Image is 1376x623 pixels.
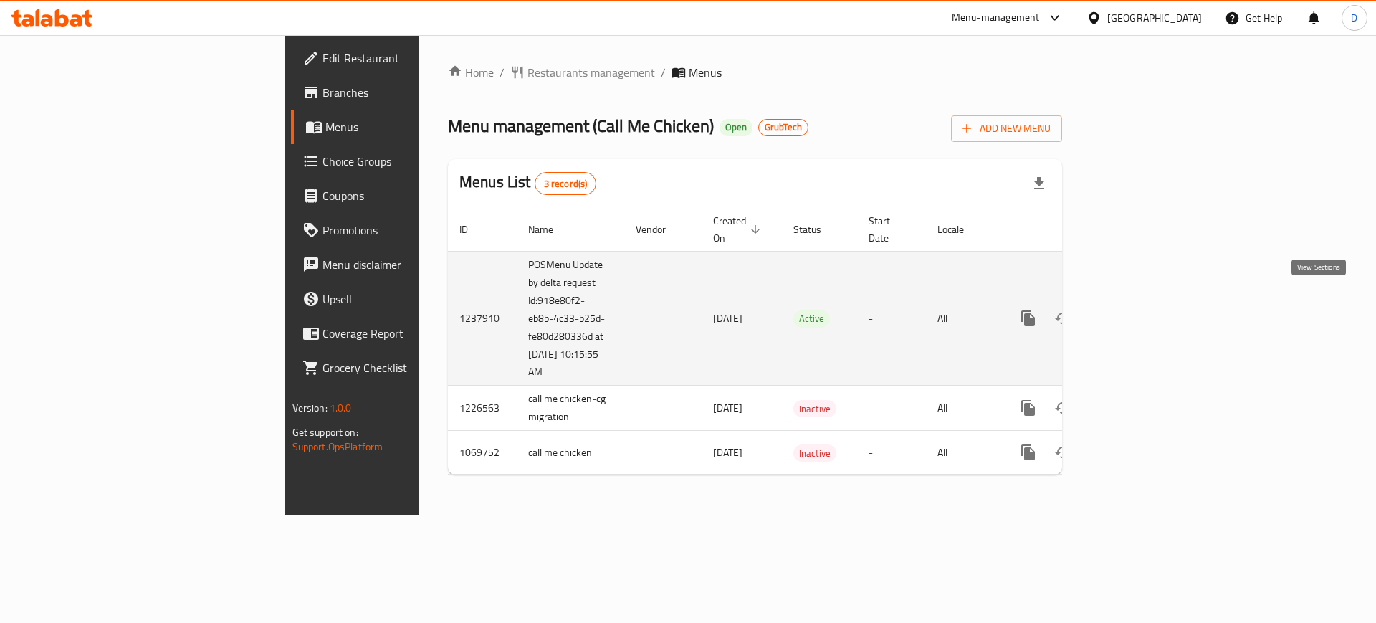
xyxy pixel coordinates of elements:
span: Name [528,221,572,238]
span: Menus [689,64,722,81]
span: Status [793,221,840,238]
button: more [1011,391,1046,425]
nav: breadcrumb [448,64,1062,81]
a: Upsell [291,282,515,316]
th: Actions [1000,208,1160,252]
button: more [1011,301,1046,336]
a: Menus [291,110,515,144]
a: Support.OpsPlatform [292,437,383,456]
span: [DATE] [713,399,742,417]
td: POSMenu Update by delta request Id:918e80f2-eb8b-4c33-b25d-fe80d280336d at [DATE] 10:15:55 AM [517,251,624,386]
td: - [857,251,926,386]
span: Branches [322,84,504,101]
span: 1.0.0 [330,399,352,417]
span: Inactive [793,401,836,417]
span: Open [720,121,752,133]
div: Open [720,119,752,136]
span: Upsell [322,290,504,308]
td: - [857,386,926,431]
button: Change Status [1046,391,1080,425]
span: 3 record(s) [535,177,596,191]
td: call me chicken [517,431,624,475]
td: All [926,251,1000,386]
h2: Menus List [459,171,596,195]
span: Edit Restaurant [322,49,504,67]
button: more [1011,435,1046,470]
td: call me chicken-cg migration [517,386,624,431]
span: [DATE] [713,443,742,462]
div: Inactive [793,400,836,417]
span: Menus [325,118,504,135]
a: Restaurants management [510,64,655,81]
a: Coverage Report [291,316,515,351]
td: All [926,431,1000,475]
span: Choice Groups [322,153,504,170]
span: ID [459,221,487,238]
span: Inactive [793,445,836,462]
a: Branches [291,75,515,110]
a: Promotions [291,213,515,247]
span: Grocery Checklist [322,359,504,376]
a: Menu disclaimer [291,247,515,282]
div: [GEOGRAPHIC_DATA] [1107,10,1202,26]
span: Vendor [636,221,684,238]
div: Inactive [793,444,836,462]
span: Coupons [322,187,504,204]
a: Coupons [291,179,515,213]
span: Created On [713,212,765,247]
span: Get support on: [292,423,358,442]
span: Menu disclaimer [322,256,504,273]
button: Change Status [1046,435,1080,470]
span: GrubTech [759,121,808,133]
span: Restaurants management [527,64,655,81]
table: enhanced table [448,208,1160,475]
div: Export file [1022,166,1056,201]
div: Active [793,310,830,328]
span: Locale [937,221,983,238]
div: Menu-management [952,9,1040,27]
td: - [857,431,926,475]
div: Total records count [535,172,597,195]
button: Change Status [1046,301,1080,336]
span: D [1351,10,1357,26]
span: Coverage Report [322,325,504,342]
span: Active [793,310,830,327]
a: Choice Groups [291,144,515,179]
span: Start Date [869,212,909,247]
span: Add New Menu [962,120,1051,138]
td: All [926,386,1000,431]
span: Menu management ( Call Me Chicken ) [448,110,714,142]
span: [DATE] [713,309,742,328]
a: Edit Restaurant [291,41,515,75]
li: / [661,64,666,81]
button: Add New Menu [951,115,1062,142]
span: Version: [292,399,328,417]
span: Promotions [322,222,504,239]
a: Grocery Checklist [291,351,515,385]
